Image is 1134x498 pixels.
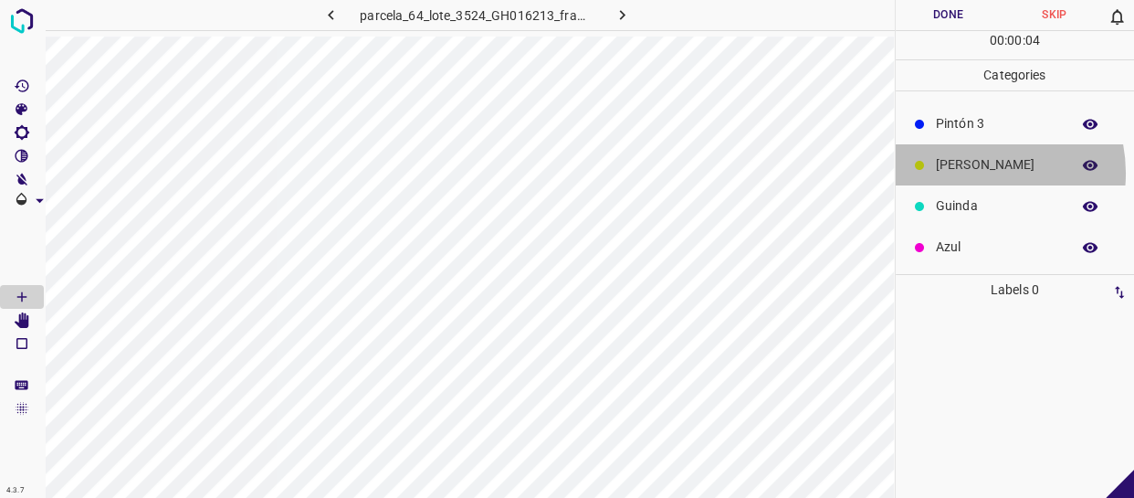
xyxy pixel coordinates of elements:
div: : : [990,31,1040,59]
p: Azul [936,238,1061,257]
p: Pintón 3 [936,114,1061,133]
p: 00 [990,31,1004,50]
div: 4.3.7 [2,483,29,498]
img: logo [5,5,38,37]
p: 04 [1025,31,1040,50]
p: Guinda [936,196,1061,216]
h6: parcela_64_lote_3524_GH016213_frame_00140_135435.jpg [360,5,593,30]
p: Labels 0 [901,275,1129,305]
p: 00 [1007,31,1022,50]
p: [PERSON_NAME] [936,155,1061,175]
